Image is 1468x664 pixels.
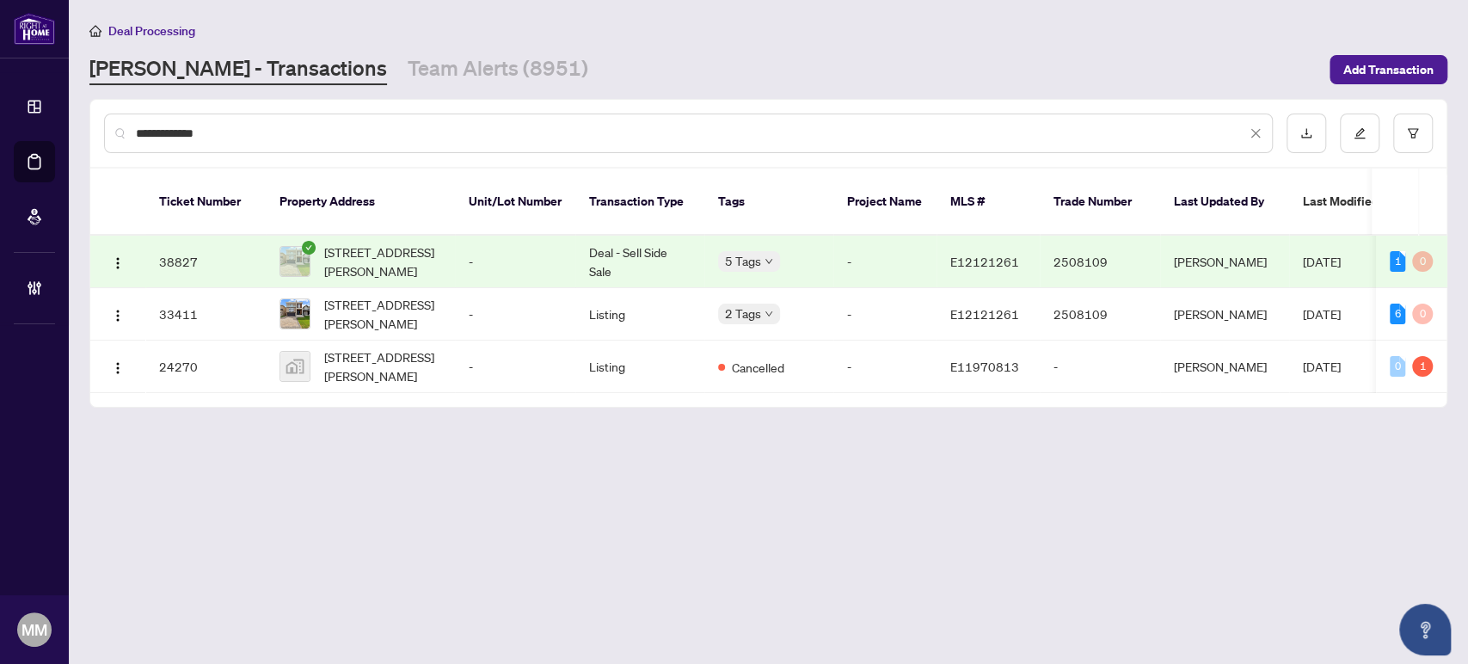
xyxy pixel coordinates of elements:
[1040,288,1160,341] td: 2508109
[1393,114,1433,153] button: filter
[280,352,310,381] img: thumbnail-img
[725,304,761,323] span: 2 Tags
[1412,304,1433,324] div: 0
[1303,359,1341,374] span: [DATE]
[950,306,1019,322] span: E12121261
[575,288,704,341] td: Listing
[1250,127,1262,139] span: close
[1303,306,1341,322] span: [DATE]
[266,169,455,236] th: Property Address
[1303,254,1341,269] span: [DATE]
[145,341,266,393] td: 24270
[1160,341,1289,393] td: [PERSON_NAME]
[145,169,266,236] th: Ticket Number
[1303,192,1408,211] span: Last Modified Date
[1287,114,1326,153] button: download
[104,353,132,380] button: Logo
[575,169,704,236] th: Transaction Type
[704,169,833,236] th: Tags
[455,341,575,393] td: -
[455,169,575,236] th: Unit/Lot Number
[950,359,1019,374] span: E11970813
[21,618,47,642] span: MM
[1040,341,1160,393] td: -
[1390,251,1405,272] div: 1
[732,358,784,377] span: Cancelled
[1390,304,1405,324] div: 6
[725,251,761,271] span: 5 Tags
[89,54,387,85] a: [PERSON_NAME] - Transactions
[324,295,441,333] span: [STREET_ADDRESS][PERSON_NAME]
[89,25,101,37] span: home
[1040,236,1160,288] td: 2508109
[455,288,575,341] td: -
[408,54,588,85] a: Team Alerts (8951)
[1160,236,1289,288] td: [PERSON_NAME]
[111,361,125,375] img: Logo
[1289,169,1444,236] th: Last Modified Date
[324,243,441,280] span: [STREET_ADDRESS][PERSON_NAME]
[145,236,266,288] td: 38827
[280,299,310,329] img: thumbnail-img
[1407,127,1419,139] span: filter
[302,241,316,255] span: check-circle
[324,347,441,385] span: [STREET_ADDRESS][PERSON_NAME]
[111,309,125,323] img: Logo
[104,300,132,328] button: Logo
[1343,56,1434,83] span: Add Transaction
[765,257,773,266] span: down
[104,248,132,275] button: Logo
[1300,127,1312,139] span: download
[1412,356,1433,377] div: 1
[765,310,773,318] span: down
[950,254,1019,269] span: E12121261
[108,23,195,39] span: Deal Processing
[455,236,575,288] td: -
[145,288,266,341] td: 33411
[280,247,310,276] img: thumbnail-img
[1412,251,1433,272] div: 0
[1340,114,1379,153] button: edit
[937,169,1040,236] th: MLS #
[1160,288,1289,341] td: [PERSON_NAME]
[833,236,937,288] td: -
[575,341,704,393] td: Listing
[111,256,125,270] img: Logo
[833,288,937,341] td: -
[1330,55,1447,84] button: Add Transaction
[1354,127,1366,139] span: edit
[1390,356,1405,377] div: 0
[1160,169,1289,236] th: Last Updated By
[1399,604,1451,655] button: Open asap
[833,341,937,393] td: -
[833,169,937,236] th: Project Name
[575,236,704,288] td: Deal - Sell Side Sale
[1040,169,1160,236] th: Trade Number
[14,13,55,45] img: logo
